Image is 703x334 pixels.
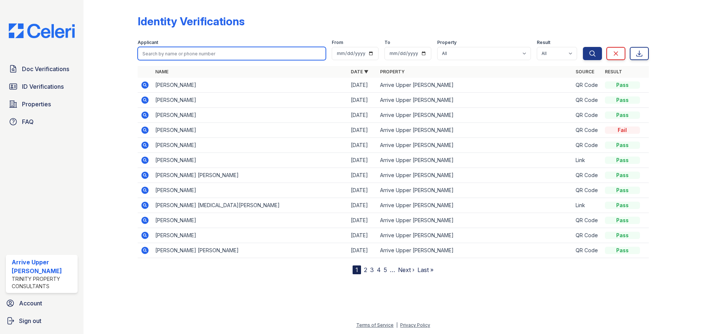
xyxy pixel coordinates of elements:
div: Arrive Upper [PERSON_NAME] [12,258,75,275]
span: Doc Verifications [22,65,69,73]
td: [DATE] [348,78,377,93]
td: QR Code [573,78,602,93]
div: Pass [605,217,640,224]
td: Arrive Upper [PERSON_NAME] [377,213,573,228]
div: Pass [605,247,640,254]
td: Link [573,198,602,213]
label: From [332,40,343,45]
td: [DATE] [348,108,377,123]
td: [PERSON_NAME] [152,108,348,123]
a: Property [380,69,405,74]
td: Arrive Upper [PERSON_NAME] [377,228,573,243]
a: Sign out [3,313,81,328]
span: ID Verifications [22,82,64,91]
td: [DATE] [348,138,377,153]
a: 5 [384,266,387,274]
input: Search by name or phone number [138,47,326,60]
td: [PERSON_NAME] [152,183,348,198]
div: Pass [605,96,640,104]
div: Pass [605,232,640,239]
label: To [384,40,390,45]
a: Properties [6,97,78,111]
a: 4 [377,266,381,274]
td: QR Code [573,108,602,123]
div: Pass [605,142,640,149]
label: Property [437,40,457,45]
span: Sign out [19,316,41,325]
td: [DATE] [348,243,377,258]
td: [PERSON_NAME] [152,93,348,108]
td: Arrive Upper [PERSON_NAME] [377,78,573,93]
td: [DATE] [348,168,377,183]
div: Pass [605,111,640,119]
span: Account [19,299,42,308]
td: [DATE] [348,228,377,243]
div: Pass [605,187,640,194]
td: [PERSON_NAME] [152,123,348,138]
img: CE_Logo_Blue-a8612792a0a2168367f1c8372b55b34899dd931a85d93a1a3d3e32e68fde9ad4.png [3,23,81,38]
a: 2 [364,266,367,274]
td: QR Code [573,243,602,258]
td: [PERSON_NAME] [PERSON_NAME] [152,168,348,183]
a: Date ▼ [351,69,368,74]
td: Arrive Upper [PERSON_NAME] [377,108,573,123]
td: QR Code [573,213,602,228]
td: [PERSON_NAME] [152,153,348,168]
div: Pass [605,172,640,179]
span: Properties [22,100,51,109]
td: [PERSON_NAME] [152,78,348,93]
td: Arrive Upper [PERSON_NAME] [377,153,573,168]
td: [PERSON_NAME] [152,213,348,228]
div: 1 [353,265,361,274]
a: Name [155,69,168,74]
a: Last » [417,266,434,274]
td: Arrive Upper [PERSON_NAME] [377,138,573,153]
div: Pass [605,202,640,209]
a: 3 [370,266,374,274]
td: [PERSON_NAME] [MEDICAL_DATA][PERSON_NAME] [152,198,348,213]
td: Arrive Upper [PERSON_NAME] [377,198,573,213]
td: Arrive Upper [PERSON_NAME] [377,183,573,198]
a: ID Verifications [6,79,78,94]
td: [DATE] [348,183,377,198]
td: [PERSON_NAME] [152,138,348,153]
td: [DATE] [348,123,377,138]
td: Arrive Upper [PERSON_NAME] [377,168,573,183]
a: Result [605,69,622,74]
td: QR Code [573,123,602,138]
td: [DATE] [348,93,377,108]
span: FAQ [22,117,34,126]
td: [PERSON_NAME] [152,228,348,243]
a: FAQ [6,114,78,129]
td: Link [573,153,602,168]
a: Source [576,69,594,74]
td: [DATE] [348,153,377,168]
a: Account [3,296,81,311]
div: Pass [605,81,640,89]
td: Arrive Upper [PERSON_NAME] [377,123,573,138]
label: Applicant [138,40,158,45]
div: Identity Verifications [138,15,245,28]
a: Next › [398,266,414,274]
td: QR Code [573,93,602,108]
div: Pass [605,157,640,164]
td: QR Code [573,168,602,183]
td: QR Code [573,183,602,198]
label: Result [537,40,550,45]
td: Arrive Upper [PERSON_NAME] [377,243,573,258]
a: Terms of Service [356,322,394,328]
div: | [396,322,398,328]
div: Fail [605,126,640,134]
span: … [390,265,395,274]
td: [PERSON_NAME] [PERSON_NAME] [152,243,348,258]
td: Arrive Upper [PERSON_NAME] [377,93,573,108]
td: QR Code [573,228,602,243]
a: Doc Verifications [6,62,78,76]
td: [DATE] [348,213,377,228]
a: Privacy Policy [400,322,430,328]
div: Trinity Property Consultants [12,275,75,290]
td: QR Code [573,138,602,153]
td: [DATE] [348,198,377,213]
